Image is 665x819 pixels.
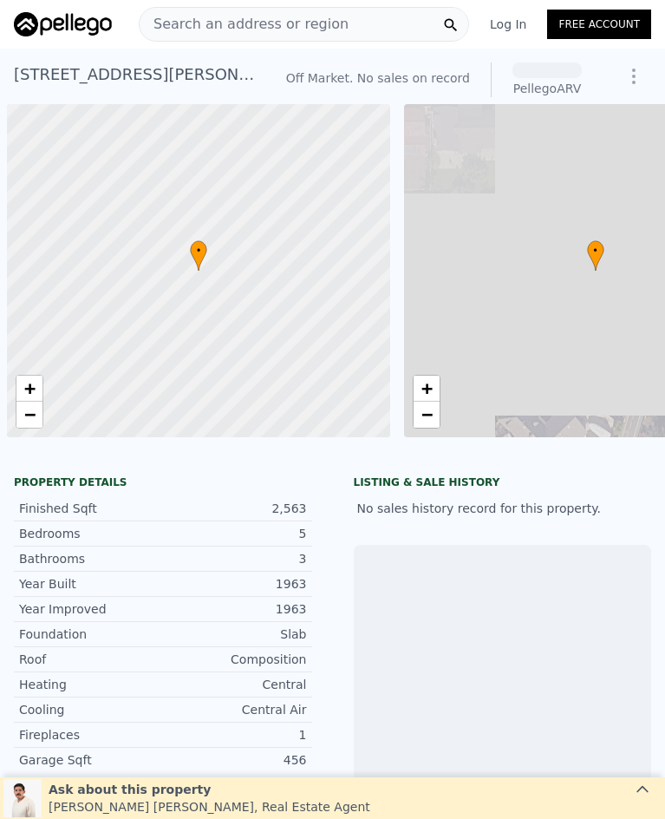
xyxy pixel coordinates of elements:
[163,550,307,567] div: 3
[19,726,163,744] div: Fireplaces
[354,493,652,524] div: No sales history record for this property.
[163,575,307,593] div: 1963
[587,243,604,259] span: •
[163,726,307,744] div: 1
[512,80,582,97] div: Pellego ARV
[163,701,307,718] div: Central Air
[19,525,163,542] div: Bedrooms
[140,14,349,35] span: Search an address or region
[421,403,432,425] span: −
[19,550,163,567] div: Bathrooms
[163,676,307,693] div: Central
[24,403,36,425] span: −
[19,751,163,769] div: Garage Sqft
[286,69,470,87] div: Off Market. No sales on record
[616,59,651,94] button: Show Options
[163,626,307,643] div: Slab
[19,575,163,593] div: Year Built
[16,402,42,428] a: Zoom out
[587,240,604,271] div: •
[163,751,307,769] div: 456
[49,781,370,798] div: Ask about this property
[49,798,370,816] div: [PERSON_NAME] [PERSON_NAME] , Real Estate Agent
[19,701,163,718] div: Cooling
[14,62,258,87] div: [STREET_ADDRESS][PERSON_NAME] , [GEOGRAPHIC_DATA] , CA 92806
[19,600,163,618] div: Year Improved
[354,475,652,493] div: LISTING & SALE HISTORY
[19,676,163,693] div: Heating
[190,243,207,259] span: •
[547,10,651,39] a: Free Account
[16,376,42,402] a: Zoom in
[190,240,207,271] div: •
[414,376,440,402] a: Zoom in
[19,651,163,668] div: Roof
[3,779,42,817] img: Leo Gutierrez
[469,16,547,33] a: Log In
[414,402,440,428] a: Zoom out
[163,651,307,668] div: Composition
[163,500,307,517] div: 2,563
[421,377,432,399] span: +
[24,377,36,399] span: +
[163,525,307,542] div: 5
[163,600,307,618] div: 1963
[14,12,112,36] img: Pellego
[19,500,163,517] div: Finished Sqft
[14,475,312,489] div: Property details
[19,626,163,643] div: Foundation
